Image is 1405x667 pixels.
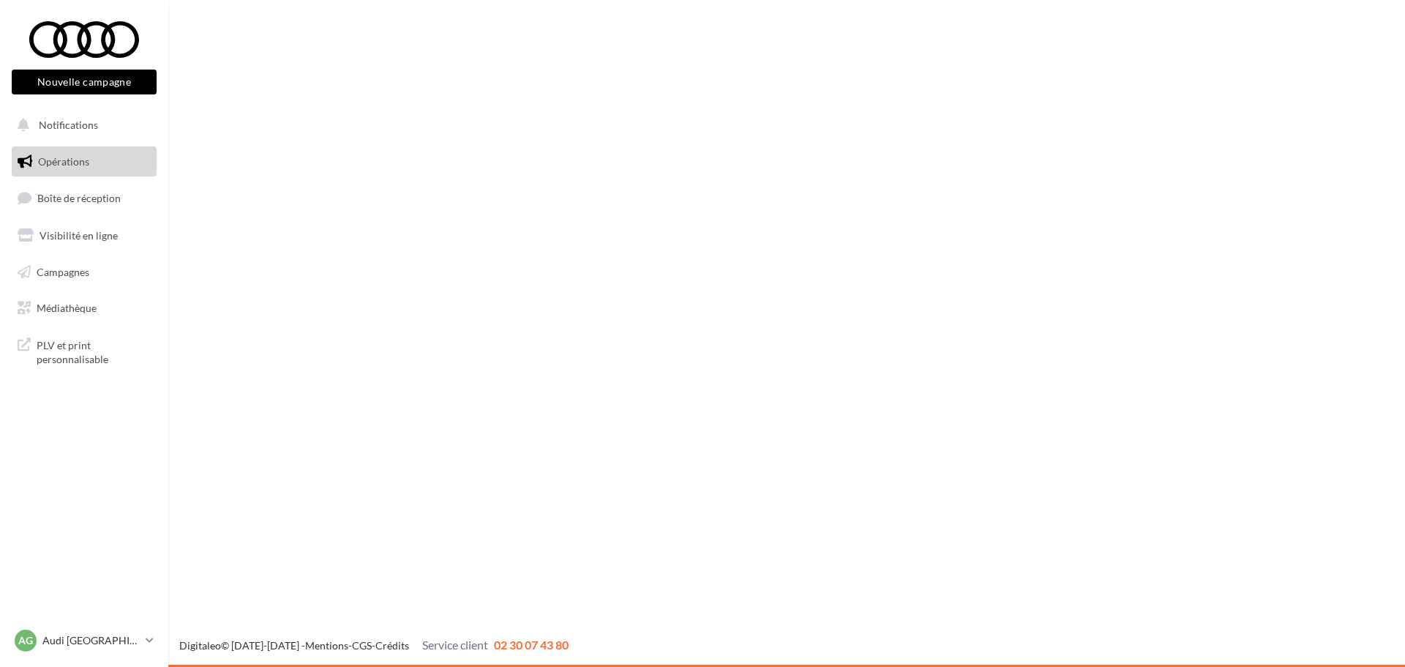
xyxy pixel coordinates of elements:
a: Crédits [375,639,409,652]
span: © [DATE]-[DATE] - - - [179,639,569,652]
a: Visibilité en ligne [9,220,160,251]
span: Opérations [38,155,89,168]
a: Mentions [305,639,348,652]
p: Audi [GEOGRAPHIC_DATA] [42,633,140,648]
a: Boîte de réception [9,182,160,214]
span: Service client [422,638,488,652]
button: Nouvelle campagne [12,70,157,94]
a: Médiathèque [9,293,160,324]
a: Campagnes [9,257,160,288]
a: CGS [352,639,372,652]
span: Visibilité en ligne [40,229,118,242]
span: Médiathèque [37,302,97,314]
a: Opérations [9,146,160,177]
a: Digitaleo [179,639,221,652]
span: 02 30 07 43 80 [494,638,569,652]
span: Notifications [39,119,98,131]
span: Boîte de réception [37,192,121,204]
span: AG [18,633,33,648]
span: Campagnes [37,265,89,277]
a: AG Audi [GEOGRAPHIC_DATA] [12,627,157,655]
a: PLV et print personnalisable [9,329,160,373]
button: Notifications [9,110,154,141]
span: PLV et print personnalisable [37,335,151,367]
